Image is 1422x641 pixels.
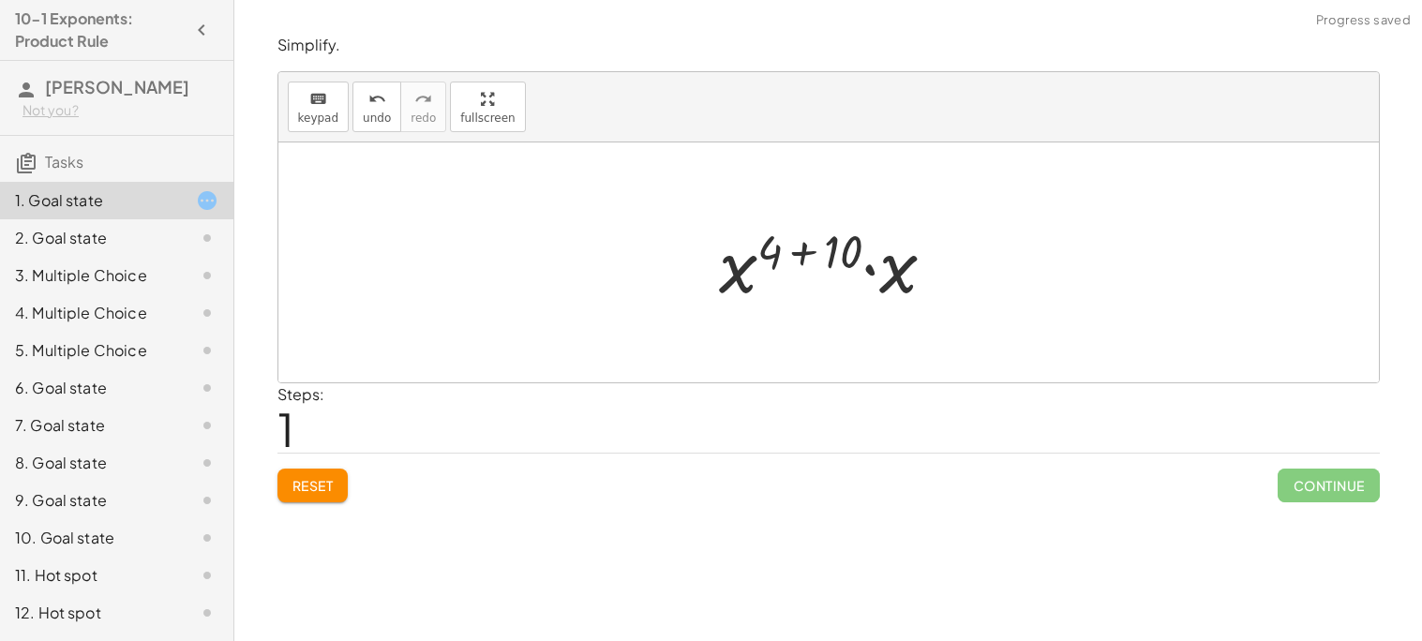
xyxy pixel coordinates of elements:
button: fullscreen [450,82,525,132]
i: Task not started. [196,489,218,512]
span: Progress saved [1316,11,1411,30]
div: 5. Multiple Choice [15,339,166,362]
i: Task not started. [196,339,218,362]
div: 8. Goal state [15,452,166,474]
i: Task not started. [196,452,218,474]
button: keyboardkeypad [288,82,350,132]
div: 1. Goal state [15,189,166,212]
span: Tasks [45,152,83,171]
i: undo [368,88,386,111]
i: Task not started. [196,227,218,249]
span: redo [411,112,436,125]
i: keyboard [309,88,327,111]
i: Task not started. [196,414,218,437]
label: Steps: [277,384,324,404]
i: redo [414,88,432,111]
div: 11. Hot spot [15,564,166,587]
button: Reset [277,469,349,502]
div: 9. Goal state [15,489,166,512]
h4: 10-1 Exponents: Product Rule [15,7,185,52]
div: 7. Goal state [15,414,166,437]
span: [PERSON_NAME] [45,76,189,97]
div: 2. Goal state [15,227,166,249]
span: 1 [277,400,294,457]
i: Task not started. [196,302,218,324]
i: Task started. [196,189,218,212]
p: Simplify. [277,35,1380,56]
div: 12. Hot spot [15,602,166,624]
div: 6. Goal state [15,377,166,399]
i: Task not started. [196,377,218,399]
div: 10. Goal state [15,527,166,549]
div: 3. Multiple Choice [15,264,166,287]
div: Not you? [22,101,218,120]
i: Task not started. [196,564,218,587]
div: 4. Multiple Choice [15,302,166,324]
span: keypad [298,112,339,125]
button: undoundo [352,82,401,132]
i: Task not started. [196,602,218,624]
span: undo [363,112,391,125]
button: redoredo [400,82,446,132]
i: Task not started. [196,527,218,549]
span: fullscreen [460,112,515,125]
span: Reset [292,477,334,494]
i: Task not started. [196,264,218,287]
